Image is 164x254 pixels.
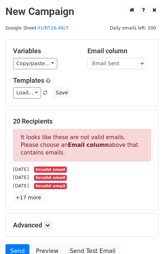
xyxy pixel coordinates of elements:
span: Daily emails left: 200 [107,24,159,32]
h2: New Campaign [5,5,159,18]
small: [DATE] [13,183,29,188]
small: Invalid email [34,167,67,173]
a: Load... [13,87,41,98]
strong: Email column [68,142,109,148]
small: [DATE] [13,167,29,172]
a: +17 more [13,193,44,202]
a: FLIRT26-46/7 [38,25,68,31]
h5: 20 Recipients [13,117,151,125]
button: Save [52,87,71,98]
small: Invalid email [34,183,67,189]
small: [DATE] [13,175,29,180]
a: Templates [13,77,44,84]
a: Daily emails left: 200 [107,25,159,31]
p: It looks like these are not valid emails. Please choose an above that contains emails. [13,129,151,161]
small: Invalid email [34,175,67,181]
iframe: Chat Widget [128,219,164,254]
h5: Email column [87,47,151,55]
a: Copy/paste... [13,58,57,69]
h5: Variables [13,47,77,55]
h5: Advanced [13,221,151,229]
small: Google Sheet: [5,25,69,31]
